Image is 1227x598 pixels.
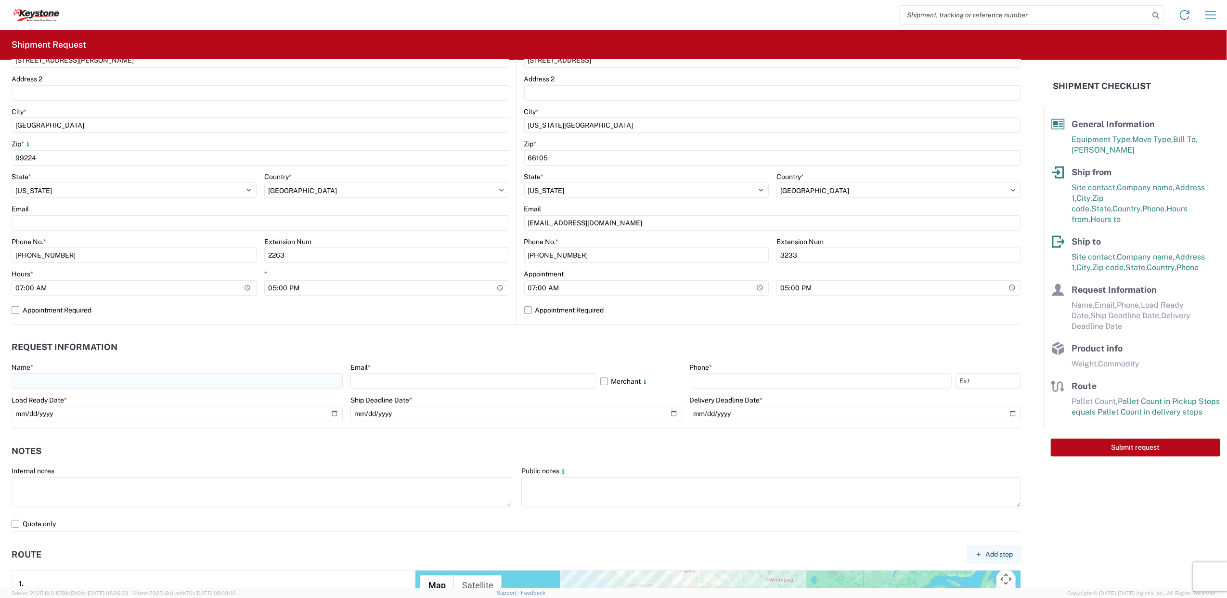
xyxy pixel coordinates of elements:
button: Show satellite imagery [454,575,502,595]
label: Quote only [12,516,1021,532]
span: Bill To, [1173,135,1198,144]
span: Phone [1176,263,1199,272]
span: [DATE] 08:26:33 [88,590,128,596]
label: Internal notes [12,467,54,475]
label: Delivery Deadline Date [690,396,763,404]
label: Ship Deadline Date [350,396,412,404]
span: General Information [1072,119,1155,129]
span: Ship to [1072,236,1101,247]
span: Hours to [1090,215,1121,224]
span: Site contact, [1072,252,1117,261]
label: Country [776,172,804,181]
label: Phone [690,363,712,372]
h2: Notes [12,446,41,456]
button: Submit request [1051,439,1220,456]
button: Map camera controls [996,570,1016,589]
label: Extension Num [264,237,311,246]
label: Phone No. [524,237,559,246]
span: Phone, [1142,204,1166,213]
span: Ship from [1072,167,1111,177]
span: City, [1076,194,1092,203]
span: Phone, [1117,300,1141,310]
a: Support [497,590,521,596]
h2: Request Information [12,342,117,352]
span: Company name, [1117,183,1175,192]
label: Country [264,172,292,181]
span: [DATE] 08:00:06 [195,590,236,596]
span: Country, [1112,204,1142,213]
label: Phone No. [12,237,46,246]
label: Name [12,363,33,372]
span: Route [1072,381,1097,391]
label: Address 2 [524,75,555,83]
span: Move Type, [1132,135,1173,144]
span: [PERSON_NAME] [1072,145,1135,155]
label: Address 2 [12,75,42,83]
label: Merchant [600,373,682,389]
span: City, [1076,263,1092,272]
span: Country, [1147,263,1176,272]
span: Product info [1072,343,1123,353]
span: Company name, [1117,252,1175,261]
label: Zip [524,140,537,148]
input: Ext [956,373,1021,389]
span: Request Information [1072,285,1157,295]
span: Zip code, [1092,263,1125,272]
span: Weight, [1072,359,1098,368]
label: Appointment Required [12,302,509,318]
h2: Route [12,550,41,559]
span: State, [1091,204,1112,213]
label: Email [12,205,29,213]
span: Site contact, [1072,183,1117,192]
span: State, [1125,263,1147,272]
h2: Shipment Request [12,39,86,51]
span: Pallet Count in Pickup Stops equals Pallet Count in delivery stops [1072,397,1220,416]
label: Public notes [521,467,567,475]
label: State [12,172,31,181]
label: Hours [12,270,33,278]
label: Extension Num [776,237,824,246]
button: Show street map [420,575,454,595]
label: Appointment Required [524,302,1021,318]
span: Pallet Count, [1072,397,1118,406]
span: Server: 2025.19.0-1259b540fc1 [12,590,128,596]
span: Name, [1072,300,1095,310]
span: Client: 2025.19.0-aefe70c [132,590,236,596]
label: Email [524,205,542,213]
span: Add stop [985,550,1013,559]
span: Equipment Type, [1072,135,1132,144]
label: Load Ready Date [12,396,67,404]
label: City [524,107,539,116]
label: Zip [12,140,32,148]
h2: Shipment Checklist [1053,80,1151,92]
label: Appointment [524,270,564,278]
label: Email [350,363,371,372]
span: Commodity [1098,359,1139,368]
a: Feedback [521,590,545,596]
span: Email, [1095,300,1117,310]
strong: 1. [19,577,24,589]
label: State [524,172,544,181]
span: Ship Deadline Date, [1090,311,1161,320]
input: Shipment, tracking or reference number [900,6,1149,24]
span: Copyright © [DATE]-[DATE] Agistix Inc., All Rights Reserved [1067,589,1215,598]
label: City [12,107,26,116]
button: Add stop [967,546,1021,563]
